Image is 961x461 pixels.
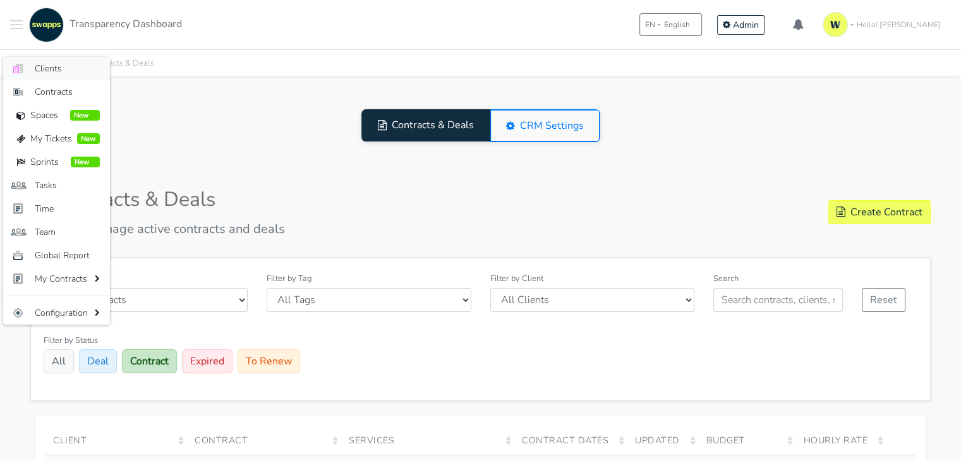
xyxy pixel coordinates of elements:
[44,349,74,373] button: All
[35,179,100,192] span: Tasks
[3,244,110,267] a: Global Report
[267,273,312,285] label: Filter by Tag
[713,288,843,312] input: Search contracts, clients, services, tags...
[35,62,100,75] span: Clients
[35,225,100,239] span: Team
[862,288,905,312] a: Reset
[122,349,177,373] button: Contract
[10,8,23,42] button: Toggle navigation menu
[30,155,66,169] span: Sprints
[3,220,110,244] a: Team
[238,349,300,373] button: To Renew
[514,426,627,455] div: CONTRACT DATES
[3,104,110,127] a: Spaces New
[828,200,931,224] a: Create Contract
[35,202,100,215] span: Time
[3,127,110,150] a: My Tickets New
[45,426,187,455] div: CLIENT
[699,426,796,455] div: BUDGET
[3,80,110,104] a: Contracts
[733,19,759,31] span: Admin
[182,349,233,373] button: Expired
[490,273,543,285] label: Filter by Client
[77,133,100,145] span: New
[639,13,702,36] button: ENEnglish
[3,267,110,290] a: My Contracts
[3,150,110,174] a: Sprints New
[29,8,64,42] img: swapps-linkedin-v2.jpg
[3,57,110,80] a: Clients
[79,349,117,373] button: Deal
[3,197,110,220] a: Time
[70,110,100,121] span: New
[713,273,739,285] label: Search
[35,85,100,99] span: Contracts
[71,157,100,168] span: New
[361,109,600,142] div: View Toggle
[3,301,110,325] a: Configuration
[857,19,941,30] span: Hello! [PERSON_NAME]
[490,109,600,142] a: CRM Settings
[35,306,92,320] span: Configuration
[76,56,154,71] li: Contracts & Deals
[30,132,72,145] span: My Tickets
[70,17,182,31] span: Transparency Dashboard
[35,272,92,285] span: My Contracts
[664,19,690,30] span: English
[3,57,110,325] ul: Toggle navigation menu
[818,7,951,42] a: Hello! [PERSON_NAME]
[627,426,699,455] div: UPDATED
[3,174,110,197] a: Tasks
[26,8,182,42] a: Transparency Dashboard
[341,426,514,455] div: SERVICES
[35,249,100,262] span: Global Report
[361,109,490,141] a: Contracts & Deals
[823,12,848,37] img: isotipo-3-3e143c57.png
[796,426,887,455] div: HOURLY RATE
[717,15,765,35] a: Admin
[30,222,285,237] p: View and manage active contracts and deals
[187,426,341,455] div: CONTRACT
[44,335,98,347] label: Filter by Status
[30,188,285,212] h1: Contracts & Deals
[30,109,65,122] span: Spaces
